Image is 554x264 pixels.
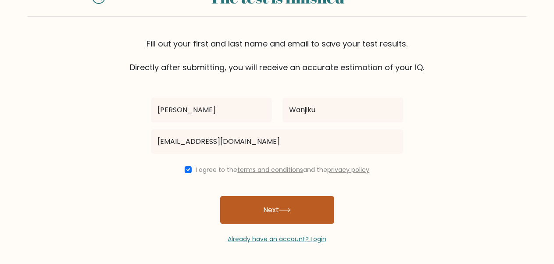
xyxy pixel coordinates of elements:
[27,38,527,73] div: Fill out your first and last name and email to save your test results. Directly after submitting,...
[220,196,334,224] button: Next
[237,165,303,174] a: terms and conditions
[151,129,404,154] input: Email
[282,98,404,122] input: Last name
[327,165,369,174] a: privacy policy
[196,165,369,174] label: I agree to the and the
[228,235,326,243] a: Already have an account? Login
[151,98,272,122] input: First name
